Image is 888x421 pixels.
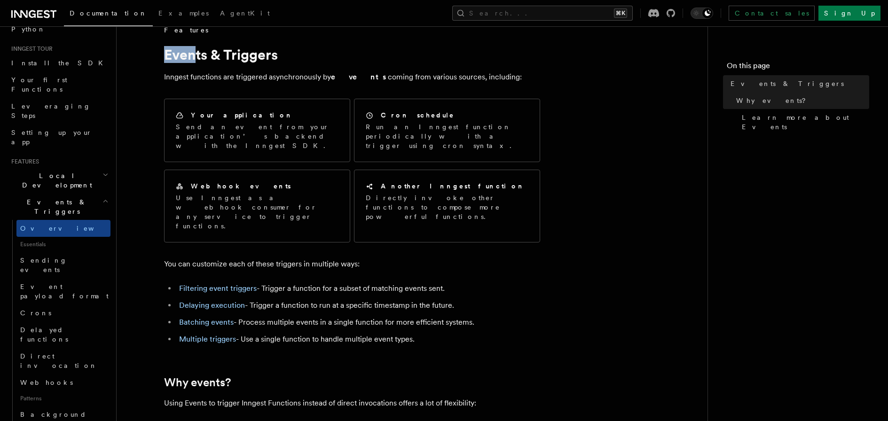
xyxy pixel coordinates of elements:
[8,197,102,216] span: Events & Triggers
[176,193,338,231] p: Use Inngest as a webhook consumer for any service to trigger functions.
[736,96,812,105] span: Why events?
[381,110,455,120] h2: Cron schedule
[16,220,110,237] a: Overview
[691,8,713,19] button: Toggle dark mode
[153,3,214,25] a: Examples
[8,194,110,220] button: Events & Triggers
[742,113,869,132] span: Learn more about Events
[176,299,540,312] li: - Trigger a function to run at a specific timestamp in the future.
[818,6,880,21] a: Sign Up
[158,9,209,17] span: Examples
[8,71,110,98] a: Your first Functions
[164,376,231,389] a: Why events?
[20,257,67,273] span: Sending events
[20,352,97,369] span: Direct invocation
[176,316,540,329] li: - Process multiple events in a single function for more efficient systems.
[20,225,117,232] span: Overview
[8,45,53,53] span: Inngest tour
[16,374,110,391] a: Webhooks
[8,171,102,190] span: Local Development
[179,335,236,343] a: Multiple triggers
[366,122,528,150] p: Run an Inngest function periodically with a trigger using cron syntax.
[164,70,540,84] p: Inngest functions are triggered asynchronously by coming from various sources, including:
[354,170,540,242] a: Another Inngest functionDirectly invoke other functions to compose more powerful functions.
[8,167,110,194] button: Local Development
[191,181,291,191] h2: Webhook events
[354,99,540,162] a: Cron scheduleRun an Inngest function periodically with a trigger using cron syntax.
[8,55,110,71] a: Install the SDK
[176,333,540,346] li: - Use a single function to handle multiple event types.
[70,9,147,17] span: Documentation
[16,237,110,252] span: Essentials
[11,129,92,146] span: Setting up your app
[179,301,245,310] a: Delaying execution
[11,59,109,67] span: Install the SDK
[738,109,869,135] a: Learn more about Events
[729,6,815,21] a: Contact sales
[16,252,110,278] a: Sending events
[727,60,869,75] h4: On this page
[179,318,234,327] a: Batching events
[64,3,153,26] a: Documentation
[191,110,293,120] h2: Your application
[331,72,388,81] strong: events
[8,158,39,165] span: Features
[366,193,528,221] p: Directly invoke other functions to compose more powerful functions.
[164,99,350,162] a: Your applicationSend an event from your application’s backend with the Inngest SDK.
[179,284,257,293] a: Filtering event triggers
[214,3,275,25] a: AgentKit
[11,76,67,93] span: Your first Functions
[20,283,109,300] span: Event payload format
[176,122,338,150] p: Send an event from your application’s backend with the Inngest SDK.
[731,79,844,88] span: Events & Triggers
[614,8,627,18] kbd: ⌘K
[727,75,869,92] a: Events & Triggers
[164,397,540,410] p: Using Events to trigger Inngest Functions instead of direct invocations offers a lot of flexibility:
[11,25,46,33] span: Python
[8,124,110,150] a: Setting up your app
[16,348,110,374] a: Direct invocation
[16,278,110,304] a: Event payload format
[164,46,540,63] h1: Events & Triggers
[381,181,525,191] h2: Another Inngest function
[20,326,68,343] span: Delayed functions
[20,309,51,317] span: Crons
[164,257,540,271] p: You can customize each of these triggers in multiple ways:
[8,98,110,124] a: Leveraging Steps
[176,282,540,295] li: - Trigger a function for a subset of matching events sent.
[732,92,869,109] a: Why events?
[164,25,208,35] span: Features
[8,21,110,38] a: Python
[11,102,91,119] span: Leveraging Steps
[20,379,73,386] span: Webhooks
[16,321,110,348] a: Delayed functions
[164,170,350,242] a: Webhook eventsUse Inngest as a webhook consumer for any service to trigger functions.
[16,391,110,406] span: Patterns
[452,6,633,21] button: Search...⌘K
[220,9,270,17] span: AgentKit
[16,304,110,321] a: Crons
